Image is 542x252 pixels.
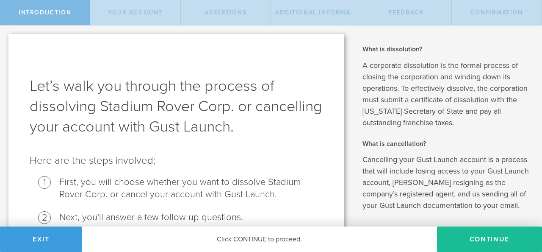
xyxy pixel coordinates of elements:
span: Your Account [108,9,163,16]
p: Here are the steps involved: [30,154,323,168]
li: First, you will choose whether you want to dissolve Stadium Rover Corp. or cancel your account wi... [59,176,323,201]
span: Introduction [19,9,71,16]
li: Next, you'll answer a few follow up questions. [59,211,323,224]
p: A corporate dissolution is the formal process of closing the corporation and winding down its ope... [362,60,529,129]
span: Additional Information [275,9,367,16]
span: Assertions [205,9,246,16]
p: Cancelling your Gust Launch account is a process that will include losing access to your Gust Lau... [362,154,529,211]
h2: What is dissolution? [362,45,529,54]
h1: Let’s walk you through the process of dissolving Stadium Rover Corp. or cancelling your account w... [30,76,323,137]
h2: What is cancellation? [362,139,529,148]
div: Click CONTINUE to proceed. [82,227,437,252]
span: Feedback [389,9,424,16]
button: Continue [437,227,542,252]
span: Confirmation [470,9,523,16]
